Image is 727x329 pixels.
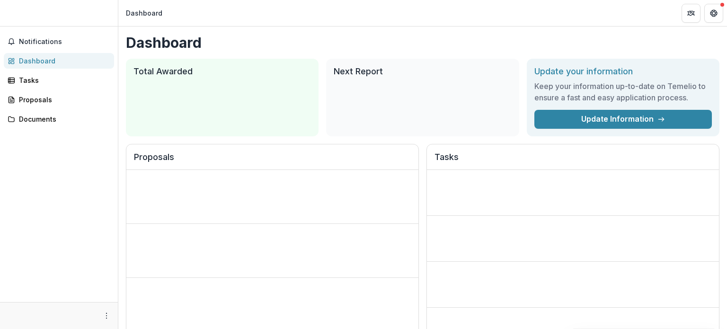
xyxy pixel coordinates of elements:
button: Partners [682,4,700,23]
div: Proposals [19,95,106,105]
a: Update Information [534,110,712,129]
h2: Proposals [134,152,411,170]
div: Dashboard [19,56,106,66]
div: Dashboard [126,8,162,18]
a: Tasks [4,72,114,88]
nav: breadcrumb [122,6,166,20]
div: Tasks [19,75,106,85]
span: Notifications [19,38,110,46]
button: More [101,310,112,321]
h1: Dashboard [126,34,719,51]
h2: Total Awarded [133,66,311,77]
h2: Tasks [434,152,711,170]
h2: Next Report [334,66,511,77]
h2: Update your information [534,66,712,77]
a: Documents [4,111,114,127]
h3: Keep your information up-to-date on Temelio to ensure a fast and easy application process. [534,80,712,103]
button: Get Help [704,4,723,23]
a: Dashboard [4,53,114,69]
button: Notifications [4,34,114,49]
a: Proposals [4,92,114,107]
div: Documents [19,114,106,124]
